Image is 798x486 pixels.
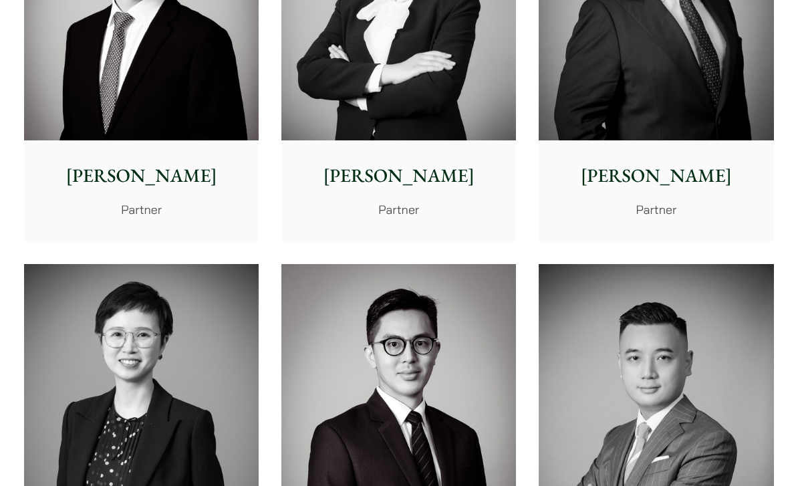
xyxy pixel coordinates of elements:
p: [PERSON_NAME] [292,162,505,190]
p: Partner [292,201,505,219]
p: Partner [35,201,248,219]
p: Partner [549,201,763,219]
p: [PERSON_NAME] [549,162,763,190]
p: [PERSON_NAME] [35,162,248,190]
